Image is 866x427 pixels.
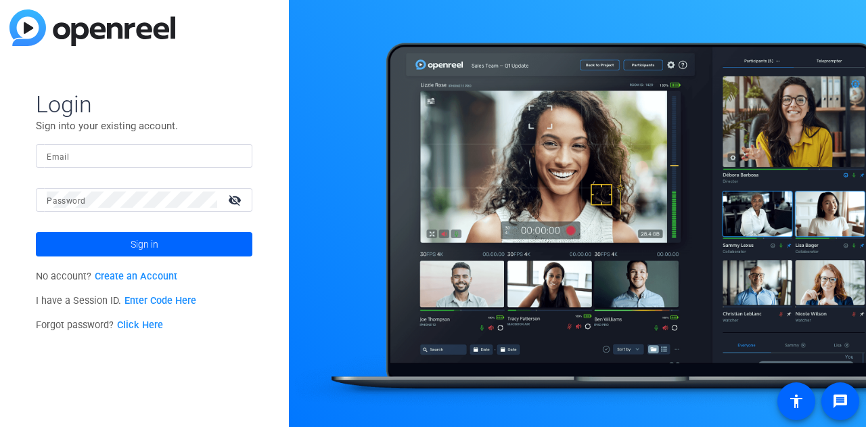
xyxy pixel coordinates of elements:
[47,196,85,206] mat-label: Password
[124,295,196,307] a: Enter Code Here
[36,295,196,307] span: I have a Session ID.
[47,152,69,162] mat-label: Email
[36,90,252,118] span: Login
[788,393,804,409] mat-icon: accessibility
[47,148,242,164] input: Enter Email Address
[36,271,177,282] span: No account?
[36,319,163,331] span: Forgot password?
[36,232,252,256] button: Sign in
[95,271,177,282] a: Create an Account
[9,9,175,46] img: blue-gradient.svg
[117,319,163,331] a: Click Here
[220,190,252,210] mat-icon: visibility_off
[832,393,848,409] mat-icon: message
[131,227,158,261] span: Sign in
[36,118,252,133] p: Sign into your existing account.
